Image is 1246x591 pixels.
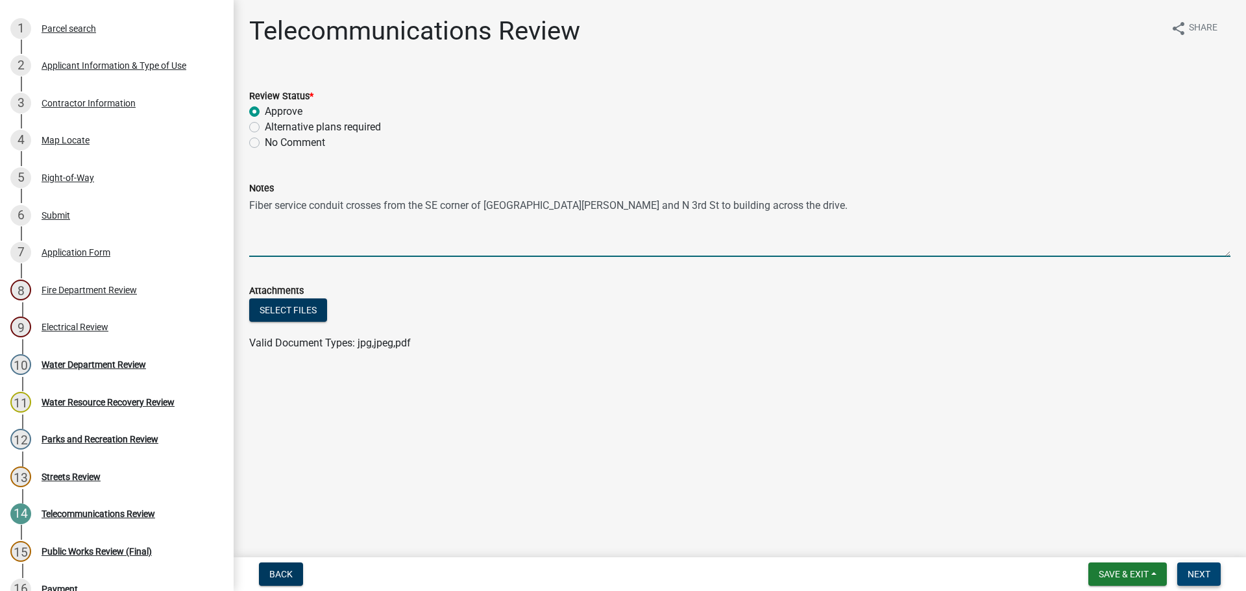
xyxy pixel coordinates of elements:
[42,285,137,295] div: Fire Department Review
[42,360,146,369] div: Water Department Review
[42,547,152,556] div: Public Works Review (Final)
[249,337,411,349] span: Valid Document Types: jpg,jpeg,pdf
[10,354,31,375] div: 10
[42,509,155,518] div: Telecommunications Review
[10,167,31,188] div: 5
[10,429,31,450] div: 12
[42,322,108,332] div: Electrical Review
[265,119,381,135] label: Alternative plans required
[249,16,580,47] h1: Telecommunications Review
[1160,16,1228,41] button: shareShare
[1171,21,1186,36] i: share
[10,466,31,487] div: 13
[42,472,101,481] div: Streets Review
[265,104,302,119] label: Approve
[10,392,31,413] div: 11
[249,298,327,322] button: Select files
[10,317,31,337] div: 9
[42,173,94,182] div: Right-of-Way
[10,541,31,562] div: 15
[1088,562,1167,586] button: Save & Exit
[42,24,96,33] div: Parcel search
[10,55,31,76] div: 2
[10,205,31,226] div: 6
[42,99,136,108] div: Contractor Information
[42,136,90,145] div: Map Locate
[10,130,31,151] div: 4
[265,135,325,151] label: No Comment
[10,18,31,39] div: 1
[1177,562,1221,586] button: Next
[42,61,186,70] div: Applicant Information & Type of Use
[10,503,31,524] div: 14
[249,287,304,296] label: Attachments
[42,211,70,220] div: Submit
[259,562,303,586] button: Back
[42,435,158,444] div: Parks and Recreation Review
[249,184,274,193] label: Notes
[10,242,31,263] div: 7
[42,248,110,257] div: Application Form
[1189,21,1217,36] span: Share
[10,280,31,300] div: 8
[1188,569,1210,579] span: Next
[10,93,31,114] div: 3
[249,92,313,101] label: Review Status
[269,569,293,579] span: Back
[1099,569,1149,579] span: Save & Exit
[42,398,175,407] div: Water Resource Recovery Review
